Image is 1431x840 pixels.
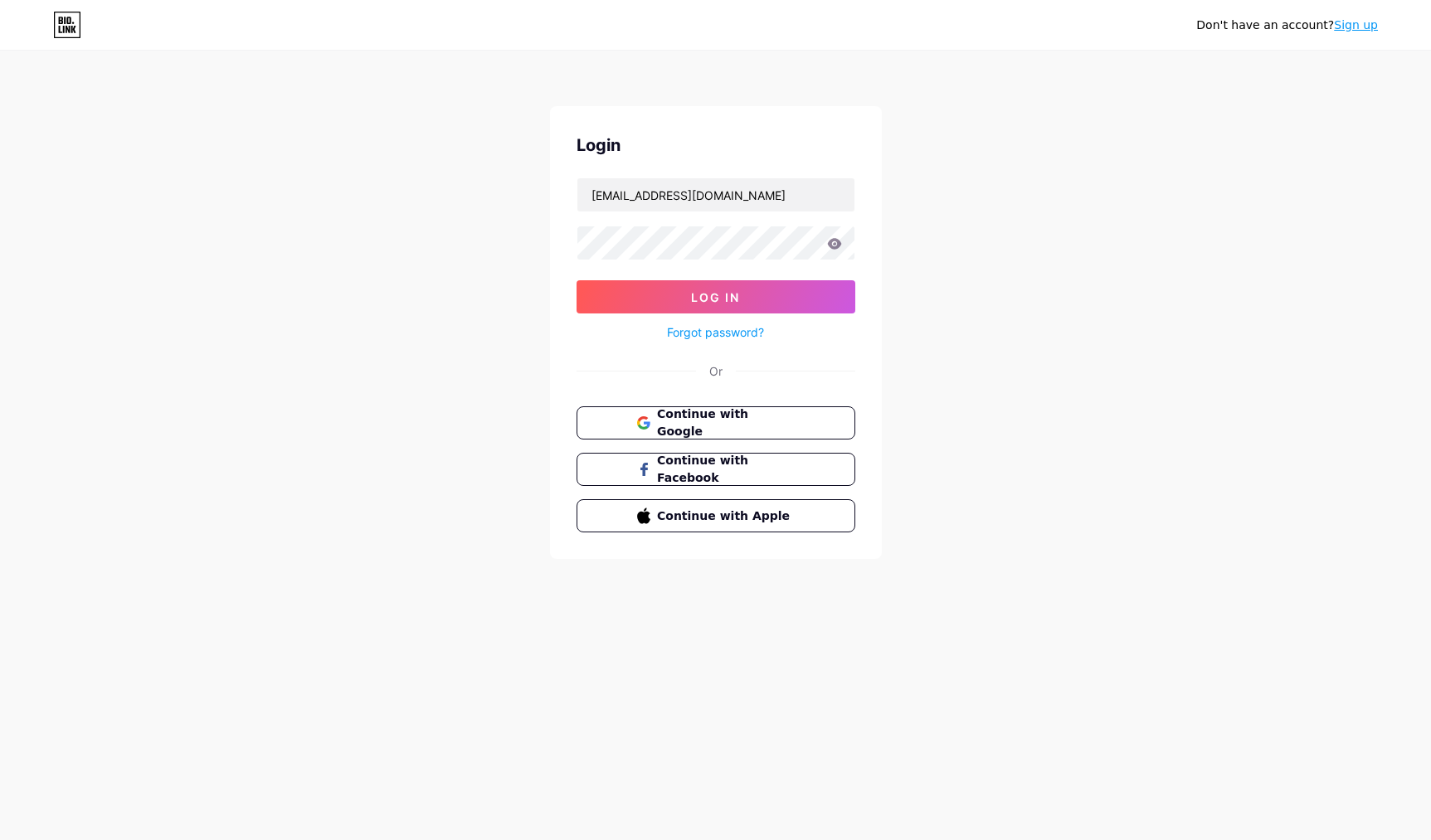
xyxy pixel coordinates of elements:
[577,453,855,486] button: Continue with Facebook
[577,499,855,532] button: Continue with Apple
[657,507,794,525] span: Continue with Apple
[577,178,854,211] input: Username
[577,406,855,439] button: Continue with Google
[1334,18,1378,32] a: Sign up
[577,133,855,158] div: Login
[667,323,764,341] a: Forgot password?
[691,290,740,304] span: Log In
[709,362,723,380] div: Or
[1196,17,1378,34] div: Don't have an account?
[657,405,794,440] span: Continue with Google
[657,452,794,487] span: Continue with Facebook
[577,280,855,313] button: Log In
